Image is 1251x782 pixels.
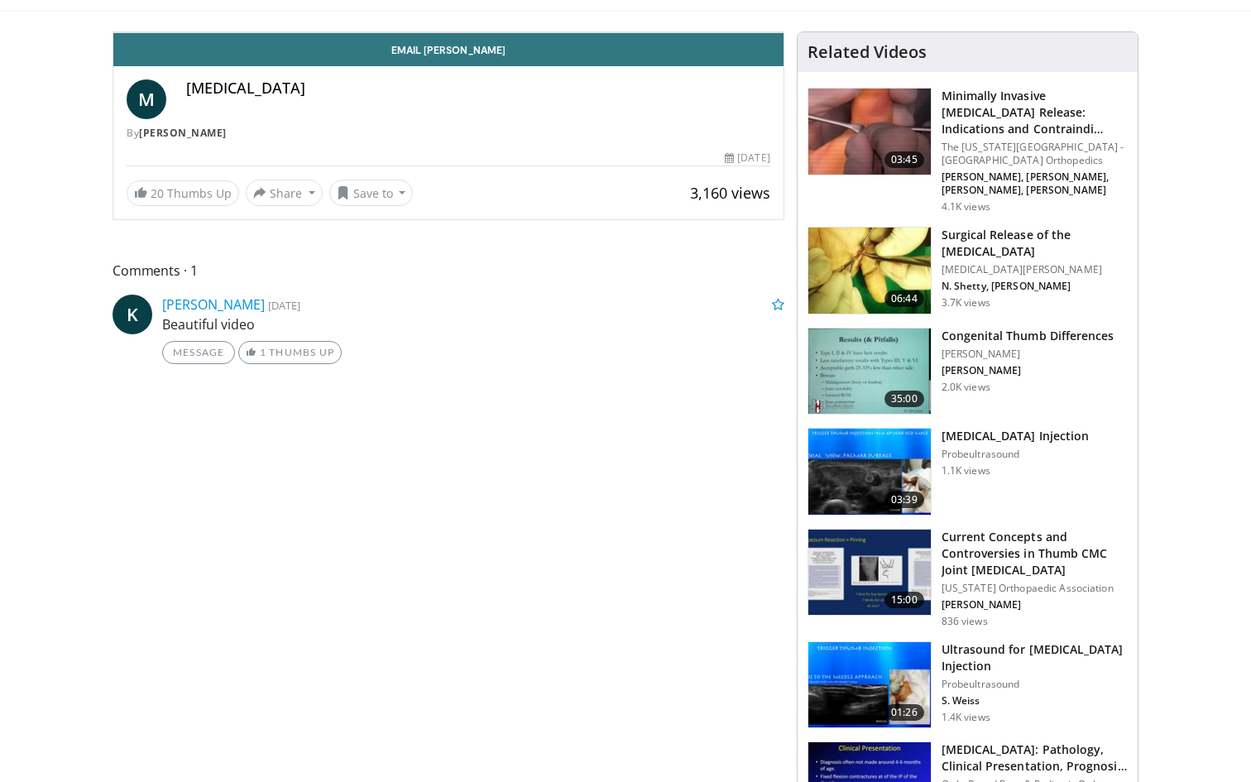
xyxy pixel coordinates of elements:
h3: Ultrasound for [MEDICAL_DATA] Injection [942,641,1128,674]
p: [MEDICAL_DATA][PERSON_NAME] [942,263,1128,276]
span: 01:26 [884,704,924,721]
p: The [US_STATE][GEOGRAPHIC_DATA] - [GEOGRAPHIC_DATA] Orthopedics [942,141,1128,167]
p: 836 views [942,615,988,628]
p: N. Shetty, [PERSON_NAME] [942,280,1128,293]
h3: [MEDICAL_DATA]: Pathology, Clinical Presentation, Prognosi… [942,741,1128,775]
h3: Current Concepts and Controversies in Thumb CMC Joint [MEDICAL_DATA] [942,529,1128,578]
span: Comments 1 [113,260,784,281]
span: 06:44 [884,290,924,307]
a: 03:39 [MEDICAL_DATA] Injection Probeultrasound 1.1K views [808,428,1128,516]
span: 15:00 [884,592,924,608]
p: [PERSON_NAME] [942,364,1114,377]
h4: [MEDICAL_DATA] [186,79,770,98]
p: 1.4K views [942,711,990,724]
a: Email [PERSON_NAME] [113,33,784,66]
a: [PERSON_NAME] [139,126,227,140]
img: cf015b46-6cca-4886-b8c3-2c76ac32f96c.150x105_q85_crop-smart_upscale.jpg [808,89,931,175]
p: [PERSON_NAME] [942,598,1128,612]
a: 35:00 Congenital Thumb Differences [PERSON_NAME] [PERSON_NAME] 2.0K views [808,328,1128,415]
img: DLOokYc8UKM-fB9H4xMDoxOjBzMTt2bJ.150x105_q85_crop-smart_upscale.jpg [808,642,931,728]
p: [PERSON_NAME], [PERSON_NAME], [PERSON_NAME], [PERSON_NAME] [942,170,1128,197]
a: 06:44 Surgical Release of the [MEDICAL_DATA] [MEDICAL_DATA][PERSON_NAME] N. Shetty, [PERSON_NAME]... [808,227,1128,314]
img: c26c4cea-92bb-44cc-9d94-7c2825e74b8c.150x105_q85_crop-smart_upscale.jpg [808,530,931,616]
p: 2.0K views [942,381,990,394]
h3: [MEDICAL_DATA] Injection [942,428,1089,444]
a: 20 Thumbs Up [127,180,239,206]
a: 1 Thumbs Up [238,341,342,364]
p: Probeultrasound [942,448,1089,461]
a: 15:00 Current Concepts and Controversies in Thumb CMC Joint [MEDICAL_DATA] [US_STATE] Orthopaedic... [808,529,1128,628]
div: [DATE] [725,151,769,166]
a: [PERSON_NAME] [162,295,265,314]
p: [PERSON_NAME] [942,348,1114,361]
h3: Surgical Release of the [MEDICAL_DATA] [942,227,1128,260]
div: By [127,126,770,141]
h3: Minimally Invasive [MEDICAL_DATA] Release: Indications and Contraindi… [942,88,1128,137]
p: [US_STATE] Orthopaedic Association [942,582,1128,595]
span: 03:39 [884,492,924,508]
button: Save to [329,180,414,206]
p: 4.1K views [942,200,990,213]
h4: Related Videos [808,42,927,62]
span: 35:00 [884,391,924,407]
img: 54e895e5-6741-4789-98c2-ac26d9dc8851.150x105_q85_crop-smart_upscale.jpg [808,429,931,515]
span: 3,160 views [690,183,770,203]
a: K [113,295,152,334]
span: 20 [151,185,164,201]
span: 03:45 [884,151,924,168]
p: 1.1K views [942,464,990,477]
p: S. Weiss [942,694,1128,708]
a: M [127,79,166,119]
button: Share [246,180,323,206]
p: Probeultrasound [942,678,1128,691]
a: 03:45 Minimally Invasive [MEDICAL_DATA] Release: Indications and Contraindi… The [US_STATE][GEOGR... [808,88,1128,213]
video-js: Video Player [113,32,784,33]
h3: Congenital Thumb Differences [942,328,1114,344]
p: Beautiful video [162,314,784,334]
small: [DATE] [268,298,300,313]
img: f14541cc-5ad8-4717-b417-d90a63bcdafd.150x105_q85_crop-smart_upscale.jpg [808,329,931,415]
img: 8f532fd2-9ff4-4512-9f10-f7d950e1b2bc.150x105_q85_crop-smart_upscale.jpg [808,228,931,314]
a: Message [162,341,235,364]
span: 1 [260,346,266,358]
p: 3.7K views [942,296,990,309]
a: 01:26 Ultrasound for [MEDICAL_DATA] Injection Probeultrasound S. Weiss 1.4K views [808,641,1128,729]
